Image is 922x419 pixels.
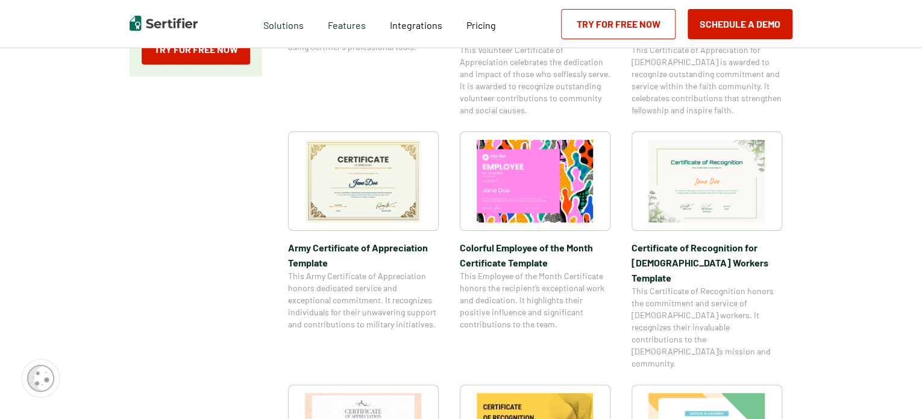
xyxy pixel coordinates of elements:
[466,16,496,31] a: Pricing
[288,270,439,330] span: This Army Certificate of Appreciation honors dedicated service and exceptional commitment. It rec...
[862,361,922,419] iframe: Chat Widget
[648,140,765,222] img: Certificate of Recognition for Church Workers Template
[390,19,442,31] span: Integrations
[466,19,496,31] span: Pricing
[130,16,198,31] img: Sertifier | Digital Credentialing Platform
[632,285,782,370] span: This Certificate of Recognition honors the commitment and service of [DEMOGRAPHIC_DATA] workers. ...
[460,44,610,116] span: This Volunteer Certificate of Appreciation celebrates the dedication and impact of those who self...
[142,34,250,65] a: Try for Free Now
[460,131,610,370] a: Colorful Employee of the Month Certificate TemplateColorful Employee of the Month Certificate Tem...
[305,140,422,222] img: Army Certificate of Appreciation​ Template
[632,44,782,116] span: This Certificate of Appreciation for [DEMOGRAPHIC_DATA] is awarded to recognize outstanding commi...
[632,240,782,285] span: Certificate of Recognition for [DEMOGRAPHIC_DATA] Workers Template
[288,240,439,270] span: Army Certificate of Appreciation​ Template
[561,9,676,39] a: Try for Free Now
[288,131,439,370] a: Army Certificate of Appreciation​ TemplateArmy Certificate of Appreciation​ TemplateThis Army Cer...
[688,9,792,39] button: Schedule a Demo
[460,240,610,270] span: Colorful Employee of the Month Certificate Template
[27,365,54,392] img: Cookie Popup Icon
[477,140,594,222] img: Colorful Employee of the Month Certificate Template
[328,16,366,31] span: Features
[460,270,610,330] span: This Employee of the Month Certificate honors the recipient’s exceptional work and dedication. It...
[390,16,442,31] a: Integrations
[263,16,304,31] span: Solutions
[632,131,782,370] a: Certificate of Recognition for Church Workers TemplateCertificate of Recognition for [DEMOGRAPHIC...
